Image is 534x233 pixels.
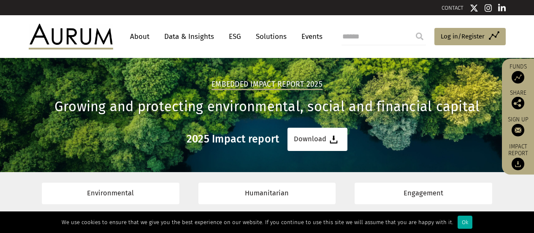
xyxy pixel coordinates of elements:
a: Funds [506,63,530,83]
a: ESG [225,29,245,44]
img: Instagram icon [485,4,492,12]
a: About [126,29,154,44]
div: Ok [458,216,472,229]
img: Linkedin icon [498,4,506,12]
a: Solutions [252,29,291,44]
a: Data & Insights [160,29,218,44]
a: Download [287,128,347,151]
input: Submit [411,28,428,45]
h3: 2025 Impact report [187,133,279,145]
img: Twitter icon [470,4,478,12]
img: Sign up to our newsletter [512,123,524,136]
a: Log in/Register [434,28,506,46]
a: CONTACT [442,5,464,11]
a: Engagement [355,183,492,204]
a: Events [297,29,323,44]
a: Impact report [506,143,530,170]
div: Share [506,90,530,109]
a: Environmental [42,183,179,204]
a: Sign up [506,115,530,136]
img: Access Funds [512,71,524,83]
img: Share this post [512,96,524,109]
h1: Growing and protecting environmental, social and financial capital [29,99,506,115]
span: Log in/Register [441,31,485,41]
h2: Embedded Impact report 2025 [211,80,323,90]
img: Aurum [29,24,113,49]
a: Humanitarian [198,183,336,204]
